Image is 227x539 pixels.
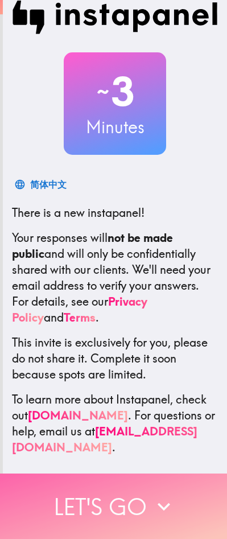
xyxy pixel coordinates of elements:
[64,115,166,139] h3: Minutes
[28,408,128,422] a: [DOMAIN_NAME]
[12,392,218,455] p: To learn more about Instapanel, check out . For questions or help, email us at .
[12,173,71,196] button: 简体中文
[12,205,145,220] span: There is a new instapanel!
[12,231,173,261] b: not be made public
[64,68,166,115] h2: 3
[12,230,218,326] p: Your responses will and will only be confidentially shared with our clients. We'll need your emai...
[12,294,147,324] a: Privacy Policy
[12,424,197,454] a: [EMAIL_ADDRESS][DOMAIN_NAME]
[12,335,218,382] p: This invite is exclusively for you, please do not share it. Complete it soon because spots are li...
[95,75,111,109] span: ~
[12,1,218,34] img: Instapanel
[30,176,67,192] div: 简体中文
[64,310,96,324] a: Terms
